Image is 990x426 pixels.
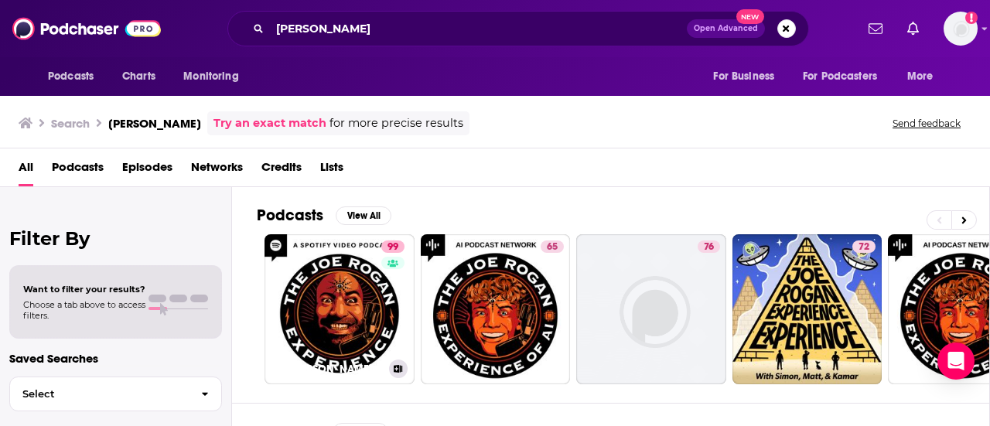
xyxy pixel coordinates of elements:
span: Select [10,389,189,399]
button: Show profile menu [944,12,978,46]
button: open menu [702,62,794,91]
a: Episodes [122,155,172,186]
a: All [19,155,33,186]
a: Lists [320,155,343,186]
a: 99The [PERSON_NAME] Experience [265,234,415,384]
button: open menu [37,62,114,91]
a: Charts [112,62,165,91]
h3: The [PERSON_NAME] Experience [271,363,383,376]
a: Try an exact match [213,114,326,132]
button: open menu [793,62,900,91]
a: 76 [576,234,726,384]
span: 72 [859,240,869,255]
button: open menu [172,62,258,91]
span: Logged in as abasu [944,12,978,46]
a: Credits [261,155,302,186]
span: Charts [122,66,155,87]
h2: Podcasts [257,206,323,225]
span: 65 [547,240,558,255]
button: open menu [896,62,953,91]
a: 76 [698,240,720,253]
input: Search podcasts, credits, & more... [270,16,687,41]
span: for more precise results [329,114,463,132]
p: Saved Searches [9,351,222,366]
a: 65 [421,234,571,384]
button: Send feedback [888,117,965,130]
div: Search podcasts, credits, & more... [227,11,809,46]
div: Open Intercom Messenger [937,343,975,380]
span: Open Advanced [694,25,758,32]
span: 76 [704,240,714,255]
button: Open AdvancedNew [687,19,765,38]
a: 72 [852,240,876,253]
span: For Podcasters [803,66,877,87]
a: 99 [381,240,405,253]
span: New [736,9,764,24]
span: Podcasts [48,66,94,87]
a: Show notifications dropdown [862,15,889,42]
button: Select [9,377,222,411]
h2: Filter By [9,227,222,250]
a: Show notifications dropdown [901,15,925,42]
a: Networks [191,155,243,186]
h3: Search [51,116,90,131]
h3: [PERSON_NAME] [108,116,201,131]
span: Choose a tab above to access filters. [23,299,145,321]
a: PodcastsView All [257,206,391,225]
span: 99 [387,240,398,255]
span: For Business [713,66,774,87]
span: Monitoring [183,66,238,87]
img: User Profile [944,12,978,46]
span: More [907,66,934,87]
a: Podcasts [52,155,104,186]
a: 65 [541,240,564,253]
img: Podchaser - Follow, Share and Rate Podcasts [12,14,161,43]
a: 72 [732,234,882,384]
button: View All [336,206,391,225]
span: Want to filter your results? [23,284,145,295]
svg: Add a profile image [965,12,978,24]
